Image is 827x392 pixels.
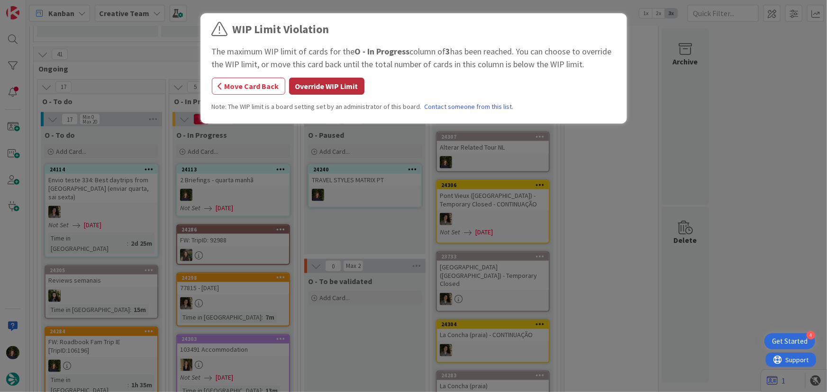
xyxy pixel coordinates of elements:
[289,78,364,95] button: Override WIP Limit
[212,45,616,71] div: The maximum WIP limit of cards for the column of has been reached. You can choose to override the...
[764,333,815,349] div: Open Get Started checklist, remaining modules: 4
[212,102,616,112] div: Note: The WIP limit is a board setting set by an administrator of this board.
[355,46,410,57] b: O - In Progress
[20,1,43,13] span: Support
[772,337,808,346] div: Get Started
[425,102,514,112] a: Contact someone from this list.
[446,46,451,57] b: 3
[212,78,285,95] button: Move Card Back
[233,21,329,38] div: WIP Limit Violation
[807,331,815,339] div: 4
